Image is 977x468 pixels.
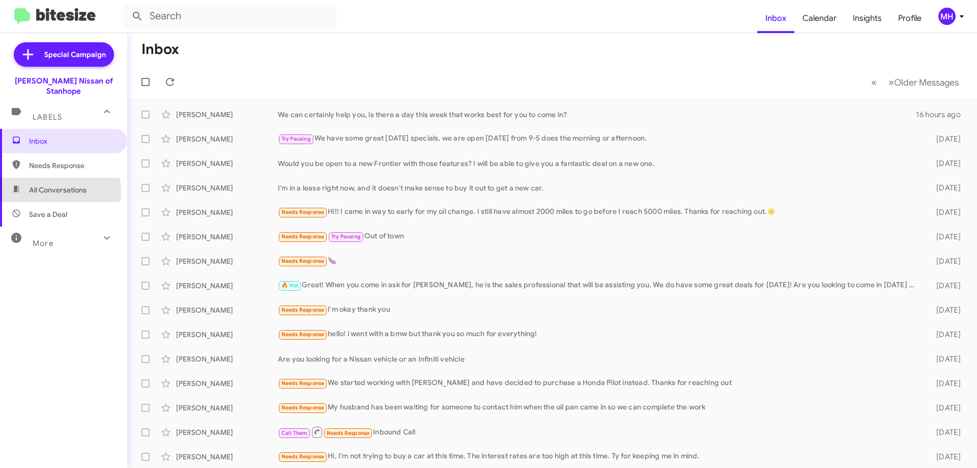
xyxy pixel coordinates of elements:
span: More [33,239,53,248]
span: « [871,76,877,89]
div: I'm okay thank you [278,304,920,316]
nav: Page navigation example [866,72,965,93]
span: Try Pausing [281,135,311,142]
span: Save a Deal [29,209,67,219]
div: [PERSON_NAME] [176,281,278,291]
span: Needs Response [281,233,325,240]
div: [PERSON_NAME] [176,354,278,364]
div: Inbound Call [278,426,920,438]
div: We can certainly help you, is there a day this week that works best for you to come in? [278,109,916,120]
div: [DATE] [920,158,969,169]
div: [DATE] [920,134,969,144]
span: Labels [33,113,62,122]
div: [PERSON_NAME] [176,207,278,217]
button: Next [882,72,965,93]
div: [PERSON_NAME] [176,232,278,242]
span: Needs Response [281,453,325,460]
div: Hi, I'm not trying to buy a car at this time. The interest rates are too high at this time. Ty fo... [278,451,920,462]
div: We have some great [DATE] specials, we are open [DATE] from 9-5 does the morning or afternoon. [278,133,920,145]
div: [DATE] [920,329,969,340]
div: We started working with [PERSON_NAME] and have decided to purchase a Honda Pilot instead. Thanks ... [278,377,920,389]
div: [PERSON_NAME] [176,256,278,266]
div: [DATE] [920,378,969,389]
button: MH [930,8,966,25]
div: [PERSON_NAME] [176,183,278,193]
input: Search [123,4,337,29]
h1: Inbox [141,41,179,58]
div: 16 hours ago [916,109,969,120]
span: Inbox [29,136,116,146]
span: Needs Response [281,258,325,264]
div: [DATE] [920,256,969,266]
span: Special Campaign [44,49,106,60]
div: [PERSON_NAME] [176,427,278,437]
div: [PERSON_NAME] [176,158,278,169]
span: Call Them [281,430,308,436]
span: » [888,76,894,89]
div: I'm in a lease right now, and it doesn't make sense to buy it out to get a new car. [278,183,920,193]
div: [DATE] [920,207,969,217]
span: Older Messages [894,77,959,88]
div: [PERSON_NAME] [176,452,278,462]
span: Needs Response [327,430,370,436]
a: Special Campaign [14,42,114,67]
div: hello! i went with a bmw but thank you so much for everything! [278,328,920,340]
div: Are you looking for a Nissan vehicle or an Infiniti vehicle [278,354,920,364]
button: Previous [865,72,883,93]
div: [PERSON_NAME] [176,329,278,340]
span: Needs Response [281,404,325,411]
span: Needs Response [281,380,325,387]
span: Try Pausing [331,233,361,240]
div: [DATE] [920,403,969,413]
div: 🍆 [278,255,920,267]
div: [DATE] [920,232,969,242]
div: MH [938,8,956,25]
div: [PERSON_NAME] [176,305,278,315]
div: [PERSON_NAME] [176,378,278,389]
span: 🔥 Hot [281,282,299,289]
div: [DATE] [920,452,969,462]
span: Needs Response [29,160,116,171]
div: [DATE] [920,427,969,437]
a: Insights [845,4,890,33]
div: [PERSON_NAME] [176,134,278,144]
div: Great! When you come in ask for [PERSON_NAME], he is the sales professional that will be assistin... [278,280,920,291]
div: My husband has been waiting for someone to contact him when the oil pan came in so we can complet... [278,402,920,414]
span: Needs Response [281,331,325,338]
span: Needs Response [281,209,325,215]
div: [PERSON_NAME] [176,403,278,413]
div: [DATE] [920,354,969,364]
span: All Conversations [29,185,87,195]
div: [DATE] [920,281,969,291]
span: Needs Response [281,307,325,313]
div: [DATE] [920,305,969,315]
a: Profile [890,4,930,33]
a: Calendar [794,4,845,33]
div: Hi!! I came in way to early for my oil change. I still have almost 2000 miles to go before I reac... [278,206,920,218]
a: Inbox [757,4,794,33]
div: [PERSON_NAME] [176,109,278,120]
div: [DATE] [920,183,969,193]
div: Out of town [278,231,920,242]
div: Would you be open to a new Frontier with those features? I will be able to give you a fantastic d... [278,158,920,169]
